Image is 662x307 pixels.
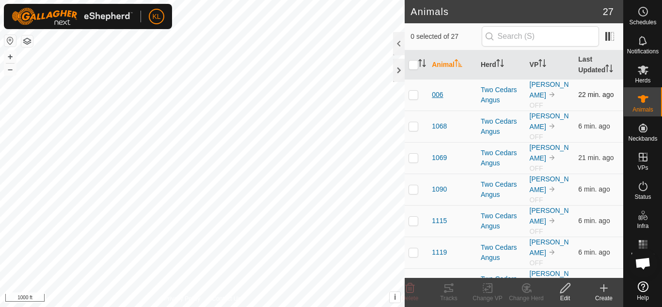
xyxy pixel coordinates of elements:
p-sorticon: Activate to sort [605,66,613,74]
span: Status [634,194,651,200]
a: [PERSON_NAME] [530,175,569,194]
img: to [548,122,556,130]
span: Infra [637,223,648,229]
span: 1068 [432,121,447,131]
th: VP [526,50,575,80]
span: Oct 7, 2025, 2:32 PM [578,217,610,225]
button: + [4,51,16,63]
button: Reset Map [4,35,16,47]
a: [PERSON_NAME] [530,112,569,130]
span: OFF [530,133,543,141]
span: Heatmap [631,252,655,258]
span: OFF [530,101,543,109]
button: – [4,64,16,75]
div: Change Herd [507,294,546,303]
div: Two Cedars Angus [481,116,522,137]
span: VPs [637,165,648,171]
span: Animals [632,107,653,113]
span: 1090 [432,184,447,194]
div: Change VP [468,294,507,303]
div: Two Cedars Angus [481,179,522,200]
span: Help [637,295,649,301]
div: Two Cedars Angus [481,148,522,168]
div: Edit [546,294,584,303]
a: Help [624,277,662,305]
div: Two Cedars Angus [481,85,522,105]
div: Two Cedars Angus [481,211,522,231]
span: i [394,293,396,301]
span: Herds [635,78,650,83]
img: to [548,185,556,193]
span: Oct 7, 2025, 2:17 PM [578,154,614,162]
span: 27 [603,4,614,19]
img: to [548,154,556,162]
span: OFF [530,259,543,267]
th: Herd [477,50,526,80]
p-sorticon: Activate to sort [418,61,426,68]
span: Delete [402,295,419,302]
a: [PERSON_NAME] [530,144,569,162]
th: Last Updated [574,50,623,80]
div: Tracks [429,294,468,303]
div: Two Cedars Angus [481,242,522,263]
a: [PERSON_NAME] [530,207,569,225]
span: OFF [530,164,543,172]
p-sorticon: Activate to sort [538,61,546,68]
span: KL [152,12,160,22]
img: Gallagher Logo [12,8,133,25]
a: [PERSON_NAME] [530,81,569,99]
div: Two Cedars Angus [481,274,522,294]
p-sorticon: Activate to sort [496,61,504,68]
span: Oct 7, 2025, 2:32 PM [578,248,610,256]
img: to [548,217,556,225]
div: Open chat [629,249,658,278]
span: Neckbands [628,136,657,142]
span: OFF [530,227,543,235]
input: Search (S) [482,26,599,47]
span: OFF [530,196,543,204]
span: Oct 7, 2025, 2:32 PM [578,185,610,193]
button: Map Layers [21,35,33,47]
a: [PERSON_NAME] [530,270,569,288]
h2: Animals [410,6,603,17]
span: 0 selected of 27 [410,32,481,42]
span: 006 [432,90,443,100]
span: Oct 7, 2025, 2:32 PM [578,122,610,130]
span: Oct 7, 2025, 2:17 PM [578,91,614,98]
span: 1069 [432,153,447,163]
button: i [390,292,400,303]
th: Animal [428,50,477,80]
a: Contact Us [212,294,240,303]
span: 1119 [432,247,447,258]
img: to [548,91,556,98]
a: [PERSON_NAME] [530,238,569,257]
img: to [548,248,556,256]
div: Create [584,294,623,303]
span: Notifications [627,48,659,54]
p-sorticon: Activate to sort [455,61,462,68]
span: 1115 [432,216,447,226]
a: Privacy Policy [164,294,201,303]
span: Schedules [629,19,656,25]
